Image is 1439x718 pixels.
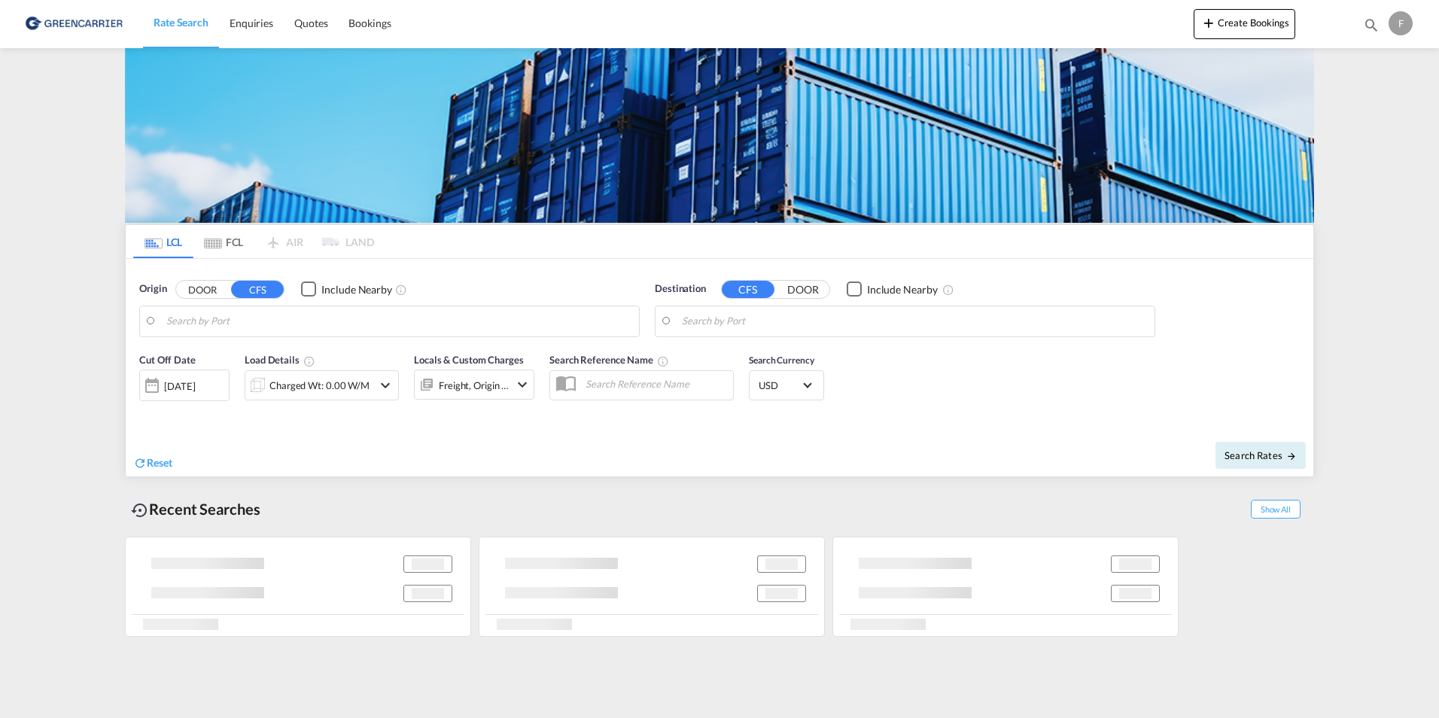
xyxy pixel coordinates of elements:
[414,370,534,400] div: Freight Origin Destinationicon-chevron-down
[1286,451,1297,461] md-icon: icon-arrow-right
[269,375,370,396] div: Charged Wt: 0.00 W/M
[133,225,374,258] md-pagination-wrapper: Use the left and right arrow keys to navigate between tabs
[722,281,774,298] button: CFS
[125,492,266,526] div: Recent Searches
[23,7,124,41] img: b0b18ec08afe11efb1d4932555f5f09d.png
[301,281,392,297] md-checkbox: Checkbox No Ink
[131,501,149,519] md-icon: icon-backup-restore
[867,282,938,297] div: Include Nearby
[1225,449,1297,461] span: Search Rates
[193,225,254,258] md-tab-item: FCL
[655,281,706,297] span: Destination
[139,370,230,401] div: [DATE]
[139,354,196,366] span: Cut Off Date
[1251,500,1301,519] span: Show All
[176,281,229,298] button: DOOR
[139,281,166,297] span: Origin
[513,376,531,394] md-icon: icon-chevron-down
[1389,11,1413,35] div: F
[294,17,327,29] span: Quotes
[125,48,1314,223] img: GreenCarrierFCL_LCL.png
[133,455,172,472] div: icon-refreshReset
[303,355,315,367] md-icon: Chargeable Weight
[1200,14,1218,32] md-icon: icon-plus 400-fg
[777,281,829,298] button: DOOR
[657,355,669,367] md-icon: Your search will be saved by the below given name
[133,225,193,258] md-tab-item: LCL
[1363,17,1380,39] div: icon-magnify
[321,282,392,297] div: Include Nearby
[847,281,938,297] md-checkbox: Checkbox No Ink
[1363,17,1380,33] md-icon: icon-magnify
[348,17,391,29] span: Bookings
[682,310,1147,333] input: Search by Port
[395,284,407,296] md-icon: Unchecked: Ignores neighbouring ports when fetching rates.Checked : Includes neighbouring ports w...
[126,259,1313,476] div: Origin DOOR CFS Checkbox No InkUnchecked: Ignores neighbouring ports when fetching rates.Checked ...
[439,375,510,396] div: Freight Origin Destination
[759,379,801,392] span: USD
[230,17,273,29] span: Enquiries
[164,379,195,393] div: [DATE]
[154,16,208,29] span: Rate Search
[414,354,524,366] span: Locals & Custom Charges
[166,310,631,333] input: Search by Port
[757,374,816,396] md-select: Select Currency: $ USDUnited States Dollar
[139,400,151,420] md-datepicker: Select
[245,354,315,366] span: Load Details
[578,373,733,395] input: Search Reference Name
[1194,9,1295,39] button: icon-plus 400-fgCreate Bookings
[245,370,399,400] div: Charged Wt: 0.00 W/Micon-chevron-down
[1215,442,1306,469] button: Search Ratesicon-arrow-right
[549,354,669,366] span: Search Reference Name
[147,456,172,469] span: Reset
[749,354,814,366] span: Search Currency
[133,456,147,470] md-icon: icon-refresh
[231,281,284,298] button: CFS
[376,376,394,394] md-icon: icon-chevron-down
[942,284,954,296] md-icon: Unchecked: Ignores neighbouring ports when fetching rates.Checked : Includes neighbouring ports w...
